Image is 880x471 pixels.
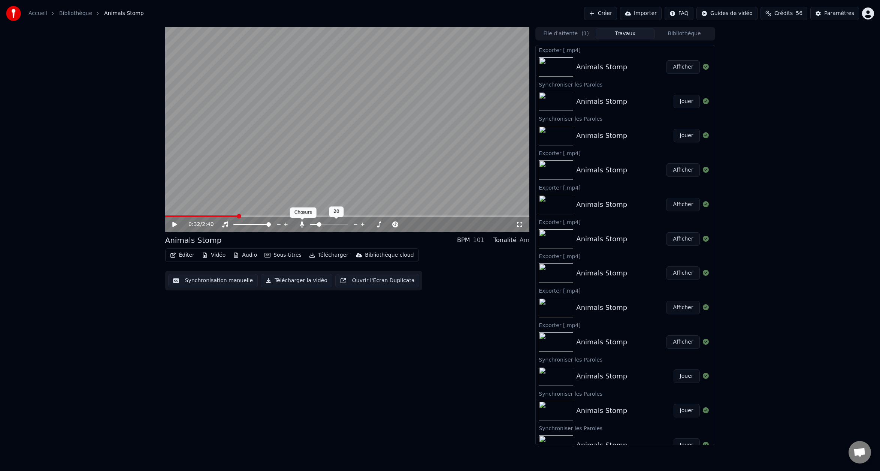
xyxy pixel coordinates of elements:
button: Télécharger [306,250,351,260]
button: Afficher [666,266,699,280]
span: 0:32 [188,221,200,228]
span: ( 1 ) [581,30,589,37]
div: Animals Stomp [576,371,627,381]
div: Am [520,236,530,245]
div: Exporter [.mp4] [536,251,714,260]
button: File d'attente [536,28,596,39]
div: Bibliothèque cloud [365,251,414,259]
img: youka [6,6,21,21]
button: Sous-titres [261,250,305,260]
span: 2:40 [202,221,214,228]
button: Afficher [666,301,699,314]
button: Jouer [674,438,700,452]
button: FAQ [665,7,693,20]
a: Bibliothèque [59,10,92,17]
a: Accueil [28,10,47,17]
button: Créer [584,7,617,20]
button: Synchronisation manuelle [168,274,258,287]
div: Tonalité [493,236,517,245]
div: Animals Stomp [576,96,627,107]
div: Exporter [.mp4] [536,320,714,329]
button: Afficher [666,198,699,211]
button: Paramètres [810,7,859,20]
div: Animals Stomp [576,234,627,244]
div: Exporter [.mp4] [536,148,714,157]
div: / [188,221,206,228]
div: Exporter [.mp4] [536,217,714,226]
button: Télécharger la vidéo [261,274,332,287]
button: Audio [230,250,260,260]
button: Bibliothèque [655,28,714,39]
button: Afficher [666,163,699,177]
button: Vidéo [199,250,229,260]
div: Synchroniser les Paroles [536,355,714,364]
button: Afficher [666,60,699,74]
div: Ouvrir le chat [849,441,871,464]
span: 56 [796,10,802,17]
div: Animals Stomp [576,62,627,72]
button: Jouer [674,369,700,383]
button: Importer [620,7,662,20]
button: Crédits56 [760,7,807,20]
div: Paramètres [824,10,854,17]
div: Exporter [.mp4] [536,286,714,295]
div: Synchroniser les Paroles [536,114,714,123]
div: Synchroniser les Paroles [536,423,714,432]
div: Animals Stomp [165,235,222,245]
button: Jouer [674,95,700,108]
button: Ouvrir l'Ecran Duplicata [335,274,420,287]
span: Crédits [774,10,793,17]
div: Exporter [.mp4] [536,183,714,192]
div: Animals Stomp [576,337,627,347]
button: Éditer [167,250,197,260]
div: Animals Stomp [576,130,627,141]
button: Jouer [674,404,700,417]
button: Jouer [674,129,700,142]
div: Animals Stomp [576,302,627,313]
div: Animals Stomp [576,405,627,416]
div: Animals Stomp [576,440,627,450]
span: Animals Stomp [104,10,144,17]
div: Synchroniser les Paroles [536,80,714,89]
div: Animals Stomp [576,199,627,210]
div: Chœurs [290,208,317,218]
nav: breadcrumb [28,10,144,17]
div: 20 [329,206,344,217]
div: BPM [457,236,470,245]
div: 101 [473,236,484,245]
button: Travaux [596,28,655,39]
button: Guides de vidéo [696,7,757,20]
div: Exporter [.mp4] [536,45,714,54]
div: Animals Stomp [576,165,627,175]
div: Animals Stomp [576,268,627,278]
button: Afficher [666,335,699,349]
button: Afficher [666,232,699,246]
div: Synchroniser les Paroles [536,389,714,398]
